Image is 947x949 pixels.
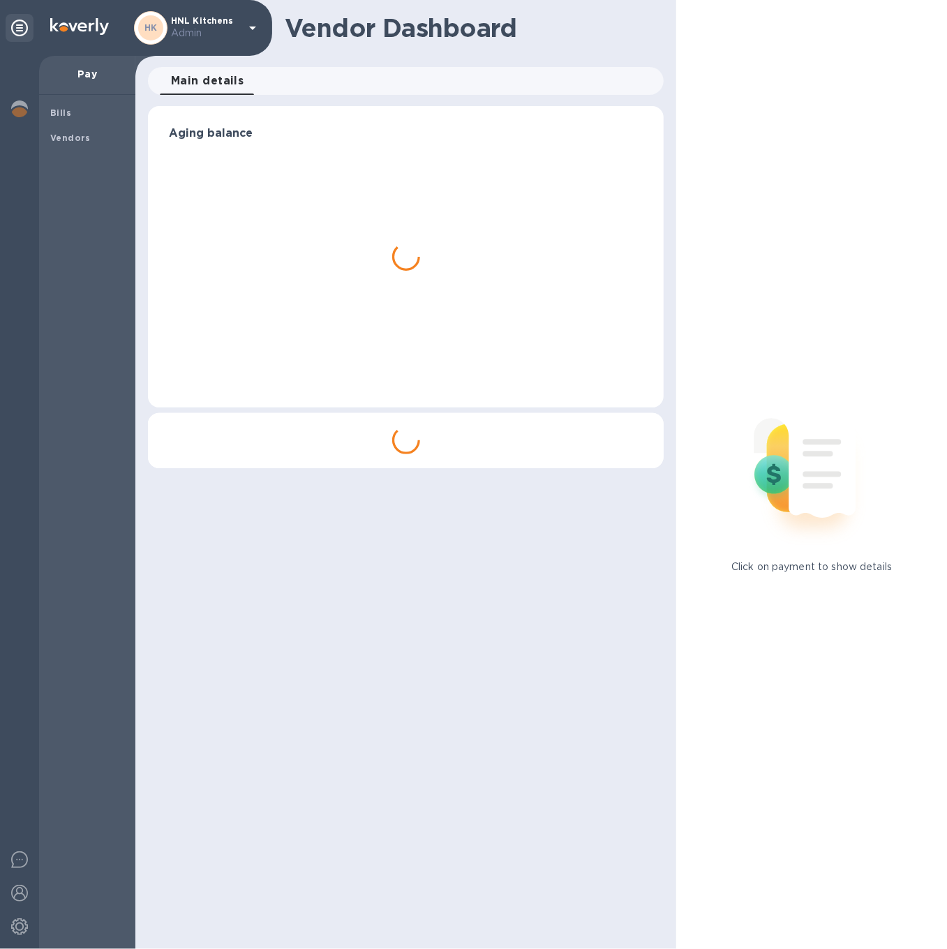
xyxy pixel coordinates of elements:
[171,71,244,91] span: Main details
[171,26,241,40] p: Admin
[50,67,124,81] p: Pay
[144,22,158,33] b: HK
[50,18,109,35] img: Logo
[50,107,71,118] b: Bills
[171,16,241,40] p: HNL Kitchens
[6,14,33,42] div: Unpin categories
[285,13,654,43] h1: Vendor Dashboard
[50,133,91,143] b: Vendors
[169,127,643,140] h3: Aging balance
[731,560,892,574] p: Click on payment to show details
